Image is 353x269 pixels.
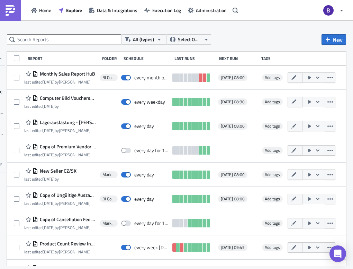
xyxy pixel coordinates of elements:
[102,196,115,202] span: BI Controlling
[66,7,82,14] span: Explore
[141,5,184,16] button: Execution Log
[43,151,55,158] time: 2025-07-23T10:06:47Z
[38,95,96,101] span: Computer Bild Vouchers_Deals
[221,75,245,80] span: [DATE] 08:00
[5,5,16,16] img: PushMetrics
[265,171,280,178] span: Add tags
[24,128,96,133] div: last edited by [PERSON_NAME]
[102,220,115,226] span: Marketplace Management
[121,34,166,45] button: All (types)
[24,152,96,157] div: last edited by [PERSON_NAME]
[85,5,141,16] button: Data & Integrations
[38,71,95,77] span: Monthly Sales Report HuB
[97,7,137,14] span: Data & Integrations
[265,74,280,81] span: Add tags
[134,99,165,105] div: every weekday
[265,98,280,105] span: Add tags
[38,168,76,174] span: New Seller CZ/SK
[38,216,96,223] span: Copy of Cancellation Fee KAM
[262,98,283,105] span: Add tags
[134,196,154,202] div: every day
[24,201,96,206] div: last edited by [PERSON_NAME]
[43,249,55,255] time: 2025-06-27T12:27:17Z
[262,147,283,154] span: Add tags
[333,36,343,43] span: New
[124,56,171,61] div: Schedule
[265,147,280,154] span: Add tags
[329,245,346,262] div: Open Intercom Messenger
[322,34,346,45] button: New
[265,220,280,226] span: Add tags
[24,249,96,254] div: last edited by [PERSON_NAME]
[262,244,283,251] span: Add tags
[7,34,121,45] input: Search Reports
[166,34,211,45] button: Select Owner
[262,220,283,227] span: Add tags
[265,244,280,251] span: Add tags
[219,56,257,61] div: Next Run
[262,171,283,178] span: Add tags
[55,5,85,16] button: Explore
[24,104,96,109] div: last edited by
[39,7,51,14] span: Home
[265,123,280,129] span: Add tags
[221,123,245,129] span: [DATE] 08:00
[102,75,115,80] span: BI Controlling
[43,127,55,134] time: 2025-07-10T13:57:29Z
[28,5,55,16] button: Home
[134,147,169,154] div: every day for 10 times
[221,99,245,105] span: [DATE] 08:30
[102,56,120,61] div: Folder
[43,103,55,110] time: 2025-07-24T10:00:04Z
[24,176,76,182] div: last edited by
[262,123,283,130] span: Add tags
[221,196,245,202] span: [DATE] 08:00
[43,224,55,231] time: 2025-07-01T10:45:15Z
[28,56,99,61] div: Report
[134,220,169,226] div: every day for 10 times
[221,172,245,177] span: [DATE] 08:00
[174,56,216,61] div: Last Runs
[133,36,154,43] span: All (types)
[24,79,95,85] div: last edited by [PERSON_NAME]
[265,196,280,202] span: Add tags
[221,245,245,250] span: [DATE] 09:45
[43,176,55,182] time: 2025-07-03T09:57:56Z
[43,200,55,207] time: 2025-07-14T07:07:07Z
[38,241,96,247] span: Product Count Review Inconsistency on PDP
[323,5,334,16] img: Avatar
[134,123,154,129] div: every day
[134,244,169,251] div: every week on Monday for 10 times
[262,74,283,81] span: Add tags
[178,36,201,43] span: Select Owner
[43,79,55,85] time: 2025-08-04T07:57:52Z
[24,225,96,230] div: last edited by [PERSON_NAME]
[38,119,96,125] span: Lagerauslastung - BOE Slack
[196,7,227,14] span: Administration
[261,56,285,61] div: Tags
[102,172,115,177] span: Marketplace Management
[184,5,230,16] button: Administration
[152,7,181,14] span: Execution Log
[134,75,169,81] div: every month on the 1st
[134,172,154,178] div: every day
[262,196,283,202] span: Add tags
[38,144,96,150] span: Copy of Premium Vendor Report - Direct Sales
[38,192,96,198] span: Copy of Ungültige Auszahlung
